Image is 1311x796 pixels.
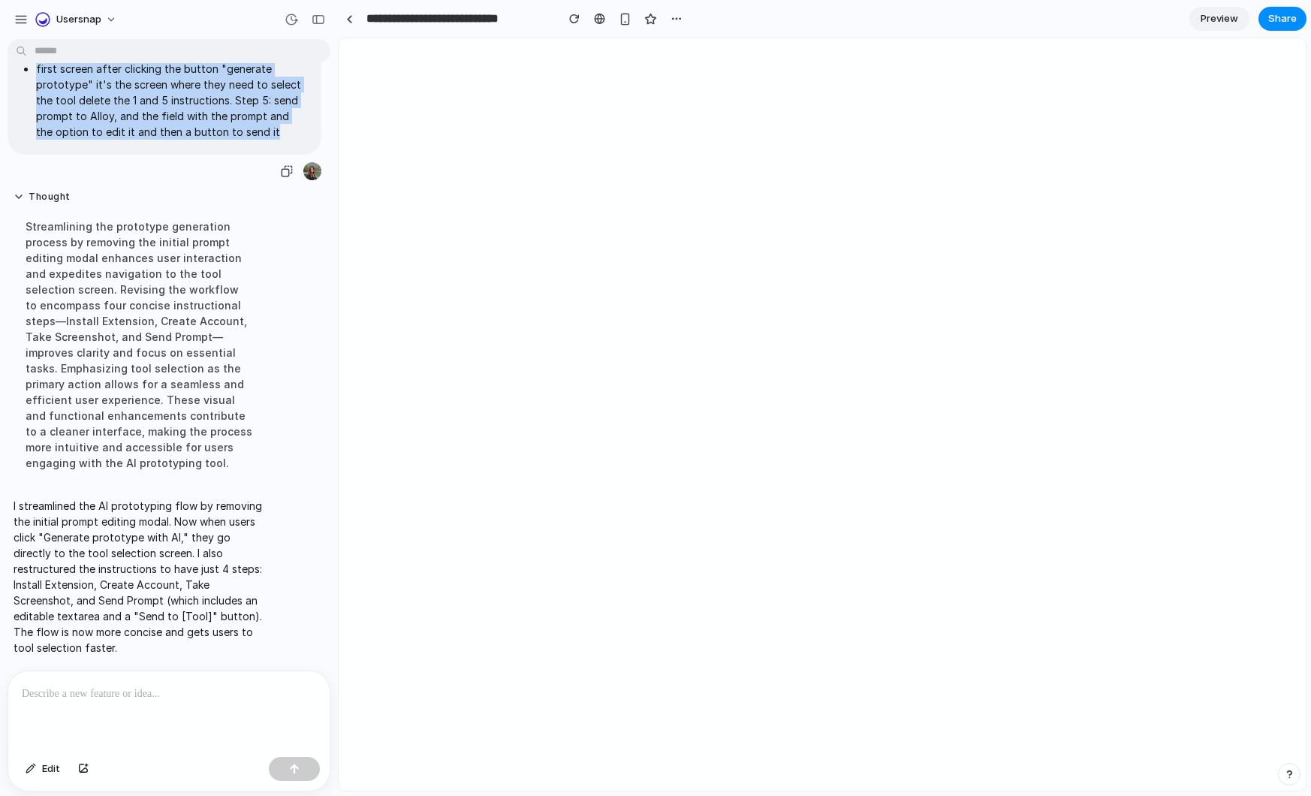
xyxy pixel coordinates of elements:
[36,61,308,140] li: first screen after clicking the button "generate prototype" it's the screen where they need to se...
[56,12,101,27] span: Usersnap
[29,8,125,32] button: Usersnap
[42,761,60,776] span: Edit
[14,210,264,480] div: Streamlining the prototype generation process by removing the initial prompt editing modal enhanc...
[14,498,264,656] p: I streamlined the AI prototyping flow by removing the initial prompt editing modal. Now when user...
[18,757,68,781] button: Edit
[1201,11,1238,26] span: Preview
[1268,11,1297,26] span: Share
[1258,7,1306,31] button: Share
[1189,7,1249,31] a: Preview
